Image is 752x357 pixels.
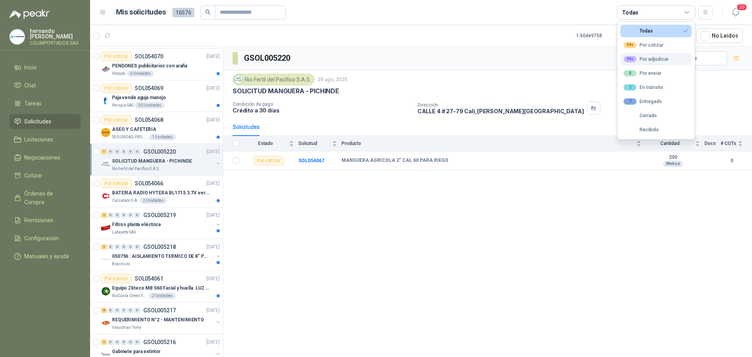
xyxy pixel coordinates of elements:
img: Company Logo [101,255,110,264]
a: Negociaciones [9,150,81,165]
th: Estado [244,136,298,151]
div: 0 [134,212,140,218]
p: SOLICITUD MANGUERA - PICHINDE [233,87,339,95]
div: Por enviar [624,70,662,76]
div: 2 [101,339,107,345]
p: Lafayette SAS [112,229,136,236]
div: 0 [114,308,120,313]
div: 0 [624,70,636,76]
span: Cotizar [24,171,42,180]
span: Estado [244,141,287,146]
span: Remisiones [24,216,53,225]
p: [DATE] [206,307,220,314]
a: Configuración [9,231,81,246]
p: Biocirculo [112,261,130,267]
p: [DATE] [206,180,220,187]
p: CALLE 4 # 27-79 Cali , [PERSON_NAME][GEOGRAPHIC_DATA] [418,108,584,114]
span: Solicitudes [24,117,51,126]
button: 20 [728,5,743,20]
div: Por cotizar [624,42,663,48]
p: Perugia SAS [112,102,134,109]
div: 50 Unidades [135,102,164,109]
div: 0 [121,308,127,313]
div: 99+ [624,42,636,48]
p: Dirección [418,102,584,108]
img: Company Logo [234,75,243,84]
b: MANGUERA AGRICOLA 2" CAL 60 PARA RIEGO [342,158,448,164]
div: 0 [121,244,127,250]
p: SOL054068 [135,117,163,123]
a: Inicio [9,60,81,75]
div: 0 [108,212,114,218]
p: [DATE] [206,116,220,124]
div: 0 [108,149,114,154]
p: [DATE] [206,148,220,156]
div: Rio Fertil del Pacífico S.A.S. [233,74,315,85]
span: 20 [736,4,747,11]
p: REQUERIMIENTO N°2 - MANTENIMIENTO [112,316,204,324]
p: SOL054070 [135,54,163,59]
p: SEGURIDAD PROVISER LTDA [112,134,147,140]
a: Cotizar [9,168,81,183]
p: GSOL005217 [143,308,176,313]
p: SOL054061 [135,276,163,281]
div: 1 [101,149,107,154]
div: 0 [121,212,127,218]
span: Órdenes de Compra [24,189,73,207]
div: 0 [128,149,134,154]
span: Chat [24,81,36,90]
div: Todas [624,28,653,34]
h1: Mis solicitudes [116,7,166,18]
a: Por cotizarSOL054066[DATE] Company LogoBATERIA RADIO HYTERA BL1715 3.7V ver imagenCalzatodo S.A.2... [90,176,223,207]
a: Remisiones [9,213,81,228]
div: 1 Unidades [149,134,176,140]
p: COLIMPORTADOS SAS [30,41,81,45]
div: 0 [114,212,120,218]
a: SOL054067 [298,158,324,163]
p: ASEO Y CAFETERIA [112,126,156,133]
img: Company Logo [101,318,110,328]
div: 2 [624,84,636,91]
img: Company Logo [101,159,110,169]
th: Producto [342,136,646,151]
div: En tránsito [624,84,663,91]
th: Solicitud [298,136,342,151]
p: [DATE] [206,339,220,346]
a: Chat [9,78,81,93]
th: # COTs [721,136,752,151]
a: Licitaciones [9,132,81,147]
img: Company Logo [101,223,110,232]
p: GSOL005219 [143,212,176,218]
p: [DATE] [206,53,220,60]
div: 0 [128,339,134,345]
div: 0 [128,308,134,313]
div: 0 [134,308,140,313]
a: Manuales y ayuda [9,249,81,264]
div: Por cotizar [101,274,132,283]
span: Negociaciones [24,153,60,162]
div: Cerrado [624,113,657,118]
div: 7 [624,98,636,105]
b: 0 [721,157,743,165]
div: 0 [128,244,134,250]
a: 2 0 0 0 0 0 GSOL005219[DATE] Company LogoFiltros planta eléctricaLafayette SAS [101,210,221,236]
p: [DATE] [206,212,220,219]
div: Todas [622,8,638,17]
span: Solicitud [298,141,331,146]
img: Company Logo [101,191,110,201]
a: Órdenes de Compra [9,186,81,210]
p: 29 ago, 2025 [318,76,347,83]
div: Por cotizar [253,156,284,165]
div: Por cotizar [101,115,132,125]
h3: GSOL005220 [244,52,291,64]
p: [DATE] [206,275,220,283]
button: Cerrado [620,109,692,122]
div: 8 [101,308,107,313]
button: 2En tránsito [620,81,692,94]
span: Inicio [24,63,37,72]
div: 2 Unidades [140,198,167,204]
span: Manuales y ayuda [24,252,69,261]
th: Cantidad [646,136,705,151]
div: 0 [128,212,134,218]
